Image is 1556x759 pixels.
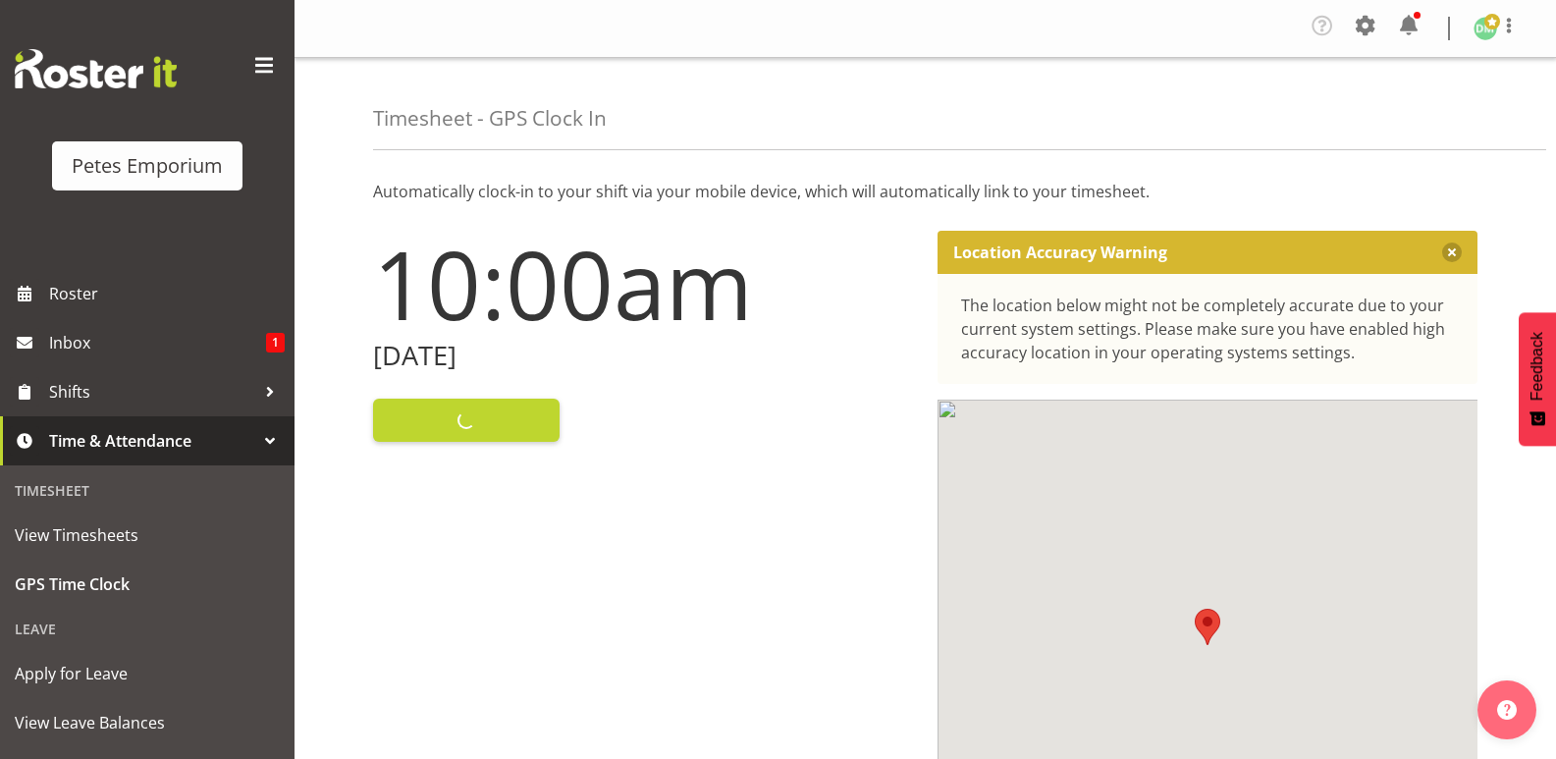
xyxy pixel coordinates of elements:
[5,649,290,698] a: Apply for Leave
[72,151,223,181] div: Petes Emporium
[15,659,280,688] span: Apply for Leave
[15,569,280,599] span: GPS Time Clock
[5,698,290,747] a: View Leave Balances
[49,377,255,407] span: Shifts
[15,708,280,737] span: View Leave Balances
[1529,332,1546,401] span: Feedback
[1497,700,1517,720] img: help-xxl-2.png
[266,333,285,352] span: 1
[49,279,285,308] span: Roster
[5,609,290,649] div: Leave
[15,49,177,88] img: Rosterit website logo
[5,470,290,511] div: Timesheet
[373,231,914,337] h1: 10:00am
[49,328,266,357] span: Inbox
[953,243,1167,262] p: Location Accuracy Warning
[15,520,280,550] span: View Timesheets
[49,426,255,456] span: Time & Attendance
[373,180,1477,203] p: Automatically clock-in to your shift via your mobile device, which will automatically link to you...
[1442,243,1462,262] button: Close message
[1519,312,1556,446] button: Feedback - Show survey
[5,560,290,609] a: GPS Time Clock
[5,511,290,560] a: View Timesheets
[373,107,607,130] h4: Timesheet - GPS Clock In
[961,294,1455,364] div: The location below might not be completely accurate due to your current system settings. Please m...
[373,341,914,371] h2: [DATE]
[1474,17,1497,40] img: david-mcauley697.jpg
